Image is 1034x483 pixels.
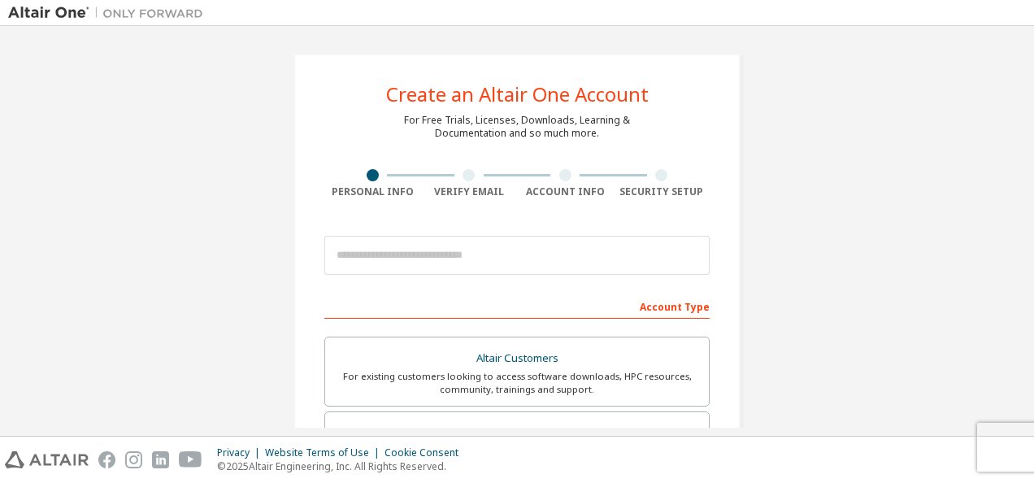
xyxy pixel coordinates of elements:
div: For existing customers looking to access software downloads, HPC resources, community, trainings ... [335,370,699,396]
img: instagram.svg [125,451,142,468]
div: Altair Customers [335,347,699,370]
div: Account Type [324,293,710,319]
img: altair_logo.svg [5,451,89,468]
div: Account Info [517,185,614,198]
div: Create an Altair One Account [386,85,649,104]
p: © 2025 Altair Engineering, Inc. All Rights Reserved. [217,459,468,473]
img: Altair One [8,5,211,21]
div: Security Setup [614,185,710,198]
div: Website Terms of Use [265,446,384,459]
div: Verify Email [421,185,518,198]
div: Cookie Consent [384,446,468,459]
img: linkedin.svg [152,451,169,468]
img: facebook.svg [98,451,115,468]
div: Students [335,422,699,445]
div: Personal Info [324,185,421,198]
div: For Free Trials, Licenses, Downloads, Learning & Documentation and so much more. [404,114,630,140]
img: youtube.svg [179,451,202,468]
div: Privacy [217,446,265,459]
